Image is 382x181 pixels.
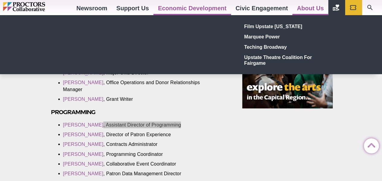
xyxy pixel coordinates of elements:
[63,141,104,146] a: [PERSON_NAME]
[63,171,104,176] a: [PERSON_NAME]
[242,42,330,52] a: Teching Broadway
[242,31,330,42] a: Marquee Power
[63,121,220,128] li: , Assistant Director of Programming
[63,96,220,102] li: , Grant Writer
[63,79,220,93] li: , Office Operations and Donor Relationships Manager
[63,80,104,85] a: [PERSON_NAME]
[63,96,104,101] a: [PERSON_NAME]
[3,2,71,11] img: Proctors logo
[364,139,376,151] a: Back to Top
[63,131,220,138] li: , Director of Patron Experience
[242,21,330,31] a: Film Upstate [US_STATE]
[242,52,330,68] a: Upstate Theatre Coalition for Fairgame
[63,170,220,177] li: , Patron Data Management Director
[63,161,104,166] a: [PERSON_NAME]
[63,151,220,157] li: , Programming Coordinator
[51,108,229,115] h3: Programming
[63,151,104,156] a: [PERSON_NAME]
[63,160,220,167] li: , Collaborative Event Coordinator
[63,132,104,137] a: [PERSON_NAME]
[63,141,220,147] li: , Contracts Administrator
[63,70,104,75] a: [PERSON_NAME]
[63,122,104,127] a: [PERSON_NAME]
